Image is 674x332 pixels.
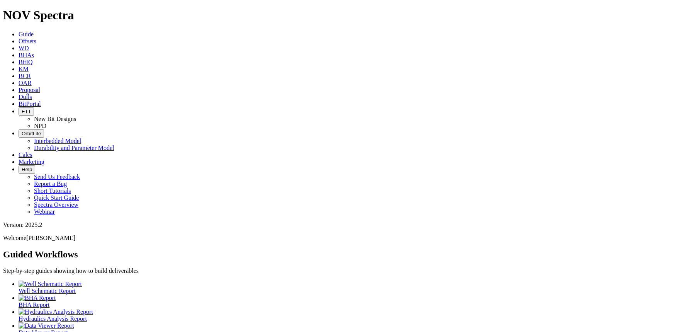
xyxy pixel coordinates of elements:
a: Dulls [19,94,32,100]
a: BHA Report BHA Report [19,295,671,308]
a: Offsets [19,38,36,44]
span: Help [22,167,32,172]
a: BitPortal [19,100,41,107]
span: Well Schematic Report [19,288,76,294]
h1: NOV Spectra [3,8,671,22]
a: Short Tutorials [34,187,71,194]
img: BHA Report [19,295,56,301]
h2: Guided Workflows [3,249,671,260]
a: KM [19,66,29,72]
span: FTT [22,109,31,114]
span: Hydraulics Analysis Report [19,315,87,322]
a: WD [19,45,29,51]
a: Spectra Overview [34,201,78,208]
a: Interbedded Model [34,138,81,144]
a: Well Schematic Report Well Schematic Report [19,281,671,294]
a: Send Us Feedback [34,174,80,180]
a: OAR [19,80,32,86]
a: Webinar [34,208,55,215]
button: FTT [19,107,34,116]
a: Report a Bug [34,180,67,187]
button: Help [19,165,35,174]
span: OrbitLite [22,131,41,136]
span: BHA Report [19,301,49,308]
img: Well Schematic Report [19,281,82,288]
a: NPD [34,123,46,129]
a: BHAs [19,52,34,58]
a: Durability and Parameter Model [34,145,114,151]
a: BCR [19,73,31,79]
a: Calcs [19,152,32,158]
img: Data Viewer Report [19,322,74,329]
img: Hydraulics Analysis Report [19,308,93,315]
a: Quick Start Guide [34,194,79,201]
a: Marketing [19,158,44,165]
a: Hydraulics Analysis Report Hydraulics Analysis Report [19,308,671,322]
a: Guide [19,31,34,37]
div: Version: 2025.2 [3,221,671,228]
button: OrbitLite [19,129,44,138]
p: Welcome [3,235,671,242]
a: New Bit Designs [34,116,76,122]
p: Step-by-step guides showing how to build deliverables [3,267,671,274]
a: Proposal [19,87,40,93]
a: BitIQ [19,59,32,65]
span: [PERSON_NAME] [26,235,75,241]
